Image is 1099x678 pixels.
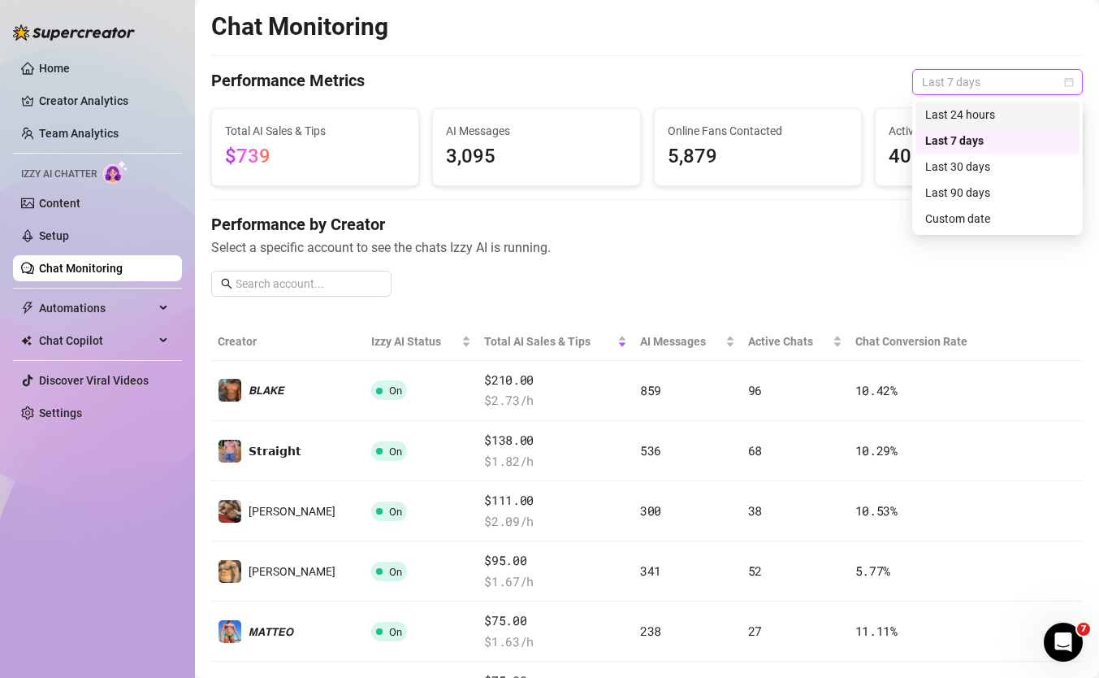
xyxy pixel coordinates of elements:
img: Dylan [219,500,241,523]
span: 5.77 % [855,563,891,579]
span: $739 [225,145,270,167]
span: [PERSON_NAME] [249,565,335,578]
a: Team Analytics [39,127,119,140]
span: Total AI Sales & Tips [484,332,614,350]
span: 27 [748,623,762,639]
span: $75.00 [484,611,627,631]
div: Custom date [925,210,1070,228]
img: Chat Copilot [21,335,32,346]
a: Discover Viral Videos [39,374,149,387]
div: Last 24 hours [915,102,1080,128]
span: On [389,506,402,518]
span: Izzy AI Chatter [21,167,97,182]
img: 𝙈𝘼𝙏𝙏𝙀𝙊 [219,620,241,643]
span: $ 2.09 /h [484,512,627,532]
span: 5,879 [668,141,848,172]
div: Custom date [915,206,1080,232]
span: 10.29 % [855,442,898,459]
span: 𝘽𝙇𝘼𝙆𝙀 [249,384,284,397]
h4: Performance by Creator [211,213,1083,236]
a: Creator Analytics [39,88,169,114]
img: AI Chatter [103,160,128,184]
span: $ 1.63 /h [484,632,627,652]
input: Search account... [236,275,382,293]
span: On [389,445,402,458]
span: On [389,566,402,578]
span: 403 [889,141,1069,172]
span: Automations [39,295,154,321]
span: Online Fans Contacted [668,122,848,140]
img: 𝙅𝙊𝙀 [219,560,241,583]
span: 𝗦𝘁𝗿𝗮𝗶𝗴𝗵𝘁 [249,445,301,458]
span: search [221,278,232,289]
span: 341 [640,563,661,579]
span: 238 [640,623,661,639]
a: Content [39,197,80,210]
span: $138.00 [484,431,627,450]
span: Active Chats [889,122,1069,140]
span: calendar [1064,77,1074,87]
span: 300 [640,502,661,519]
span: 536 [640,442,661,459]
span: AI Messages [640,332,722,350]
a: Chat Monitoring [39,262,123,275]
span: thunderbolt [21,302,34,315]
span: Active Chats [748,332,829,350]
th: Chat Conversion Rate [849,323,996,361]
a: Settings [39,406,82,419]
span: Izzy AI Status [371,332,458,350]
span: Select a specific account to see the chats Izzy AI is running. [211,237,1083,258]
div: Last 30 days [915,154,1080,180]
span: Total AI Sales & Tips [225,122,405,140]
th: AI Messages [634,323,742,361]
th: Izzy AI Status [365,323,478,361]
span: On [389,385,402,397]
h4: Performance Metrics [211,69,365,95]
div: Last 7 days [915,128,1080,154]
span: 7 [1077,623,1090,636]
span: $111.00 [484,491,627,511]
div: Last 30 days [925,158,1070,176]
span: Chat Copilot [39,328,154,354]
img: 𝗦𝘁𝗿𝗮𝗶𝗴𝗵𝘁 [219,440,241,463]
th: Active Chats [742,323,849,361]
span: 𝙈𝘼𝙏𝙏𝙀𝙊 [249,625,293,638]
div: Last 24 hours [925,106,1070,124]
span: $ 2.73 /h [484,391,627,411]
span: 68 [748,442,762,459]
img: logo-BBDzfeDw.svg [13,24,135,41]
span: 10.53 % [855,502,898,519]
span: $95.00 [484,551,627,571]
span: Last 7 days [922,70,1073,94]
div: Last 90 days [915,180,1080,206]
span: 859 [640,382,661,398]
span: On [389,626,402,638]
span: 52 [748,563,762,579]
img: 𝘽𝙇𝘼𝙆𝙀 [219,379,241,402]
span: 38 [748,502,762,519]
th: Creator [211,323,365,361]
span: 96 [748,382,762,398]
th: Total AI Sales & Tips [478,323,634,361]
div: Last 7 days [925,132,1070,150]
span: $210.00 [484,371,627,390]
iframe: Intercom live chat [1044,623,1083,662]
a: Home [39,62,70,75]
span: 10.42 % [855,382,898,398]
span: AI Messages [446,122,626,140]
span: [PERSON_NAME] [249,505,335,518]
span: $ 1.67 /h [484,572,627,592]
span: 3,095 [446,141,626,172]
div: Last 90 days [925,184,1070,202]
h2: Chat Monitoring [211,11,388,42]
a: Setup [39,229,69,242]
span: $ 1.82 /h [484,452,627,472]
span: 11.11 % [855,623,898,639]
